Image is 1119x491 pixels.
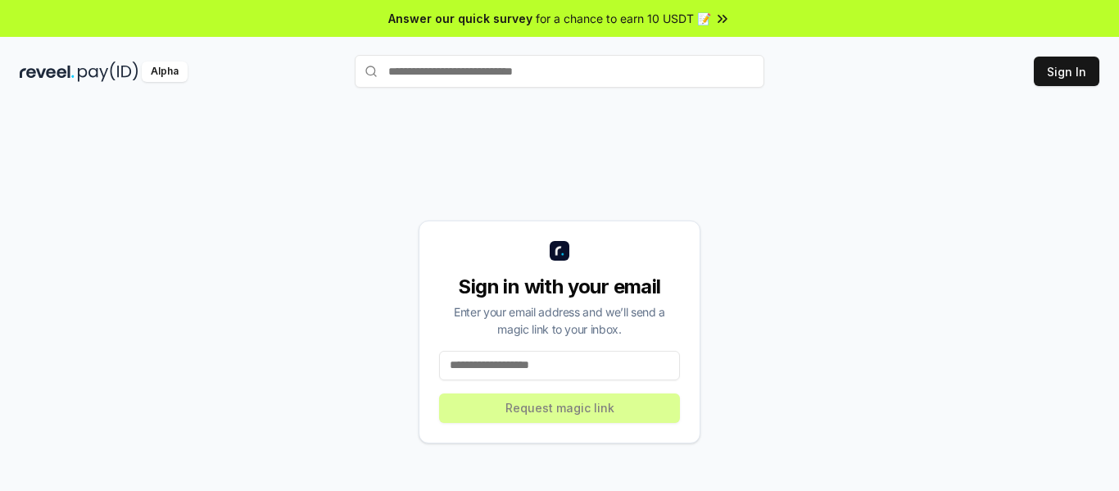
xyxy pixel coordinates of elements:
button: Sign In [1034,57,1099,86]
div: Alpha [142,61,188,82]
div: Sign in with your email [439,274,680,300]
img: pay_id [78,61,138,82]
span: for a chance to earn 10 USDT 📝 [536,10,711,27]
img: reveel_dark [20,61,75,82]
img: logo_small [550,241,569,261]
div: Enter your email address and we’ll send a magic link to your inbox. [439,303,680,338]
span: Answer our quick survey [388,10,532,27]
